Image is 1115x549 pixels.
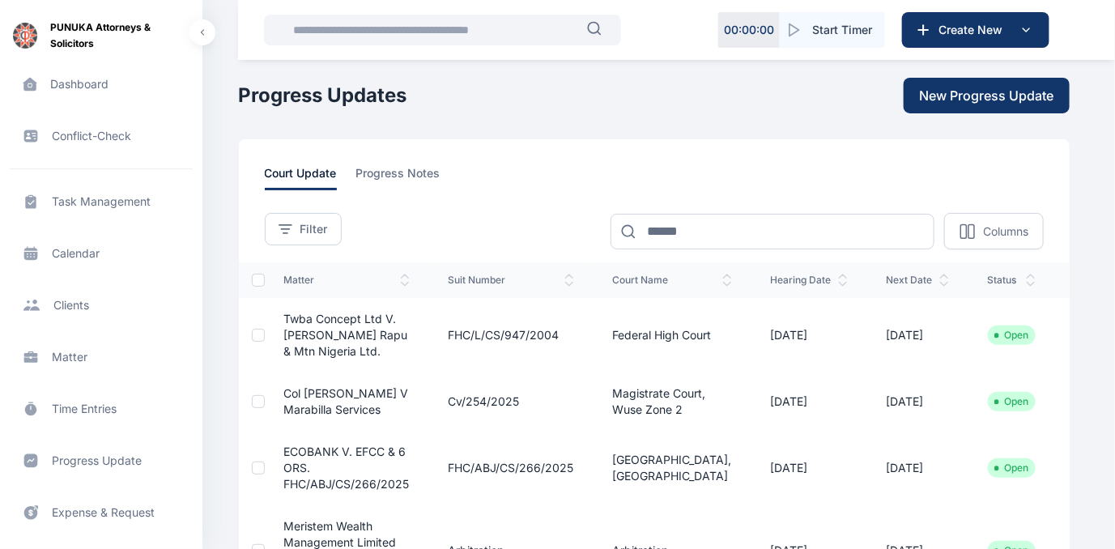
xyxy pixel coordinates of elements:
li: Open [994,462,1029,475]
a: Twba Concept Ltd V. [PERSON_NAME] Rapu & Mtn Nigeria Ltd. [284,312,408,358]
span: suit number [449,274,574,287]
span: Start Timer [812,22,872,38]
td: Federal High Court [594,298,751,372]
td: cv/254/2025 [429,372,594,431]
button: Filter [265,213,342,245]
a: conflict-check [10,117,193,155]
a: clients [10,286,193,325]
button: Start Timer [780,12,885,48]
span: PUNUKA Attorneys & Solicitors [50,19,189,52]
a: Col [PERSON_NAME] v Marabilla Services [284,386,409,416]
td: [DATE] [751,431,867,505]
span: court name [613,274,732,287]
li: Open [994,395,1029,408]
span: Create New [932,22,1016,38]
a: matter [10,338,193,377]
td: [DATE] [751,298,867,372]
a: ECOBANK V. EFCC & 6 ORS. FHC/ABJ/CS/266/2025 [284,445,410,491]
p: Columns [983,223,1028,240]
td: [GEOGRAPHIC_DATA], [GEOGRAPHIC_DATA] [594,431,751,505]
td: [DATE] [867,372,968,431]
li: Open [994,329,1029,342]
span: next date [887,274,949,287]
span: matter [284,274,410,287]
button: Columns [944,213,1044,249]
a: expense & request [10,493,193,532]
td: [DATE] [867,431,968,505]
h1: Progress Updates [239,83,407,109]
button: New Progress Update [904,78,1070,113]
a: progress update [10,441,193,480]
td: FHC/L/CS/947/2004 [429,298,594,372]
td: [DATE] [867,298,968,372]
a: dashboard [10,65,193,104]
a: task management [10,182,193,221]
a: court update [265,165,356,190]
a: time entries [10,389,193,428]
button: Create New [902,12,1049,48]
td: FHC/ABJ/CS/266/2025 [429,431,594,505]
span: status [988,274,1036,287]
span: hearing date [771,274,848,287]
span: New Progress Update [920,86,1054,105]
a: progress notes [356,165,460,190]
p: 00 : 00 : 00 [724,22,774,38]
td: [DATE] [751,372,867,431]
td: Magistrate Court, Wuse Zone 2 [594,372,751,431]
span: progress notes [356,165,440,190]
span: Filter [300,221,328,237]
span: court update [265,165,337,190]
a: calendar [10,234,193,273]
